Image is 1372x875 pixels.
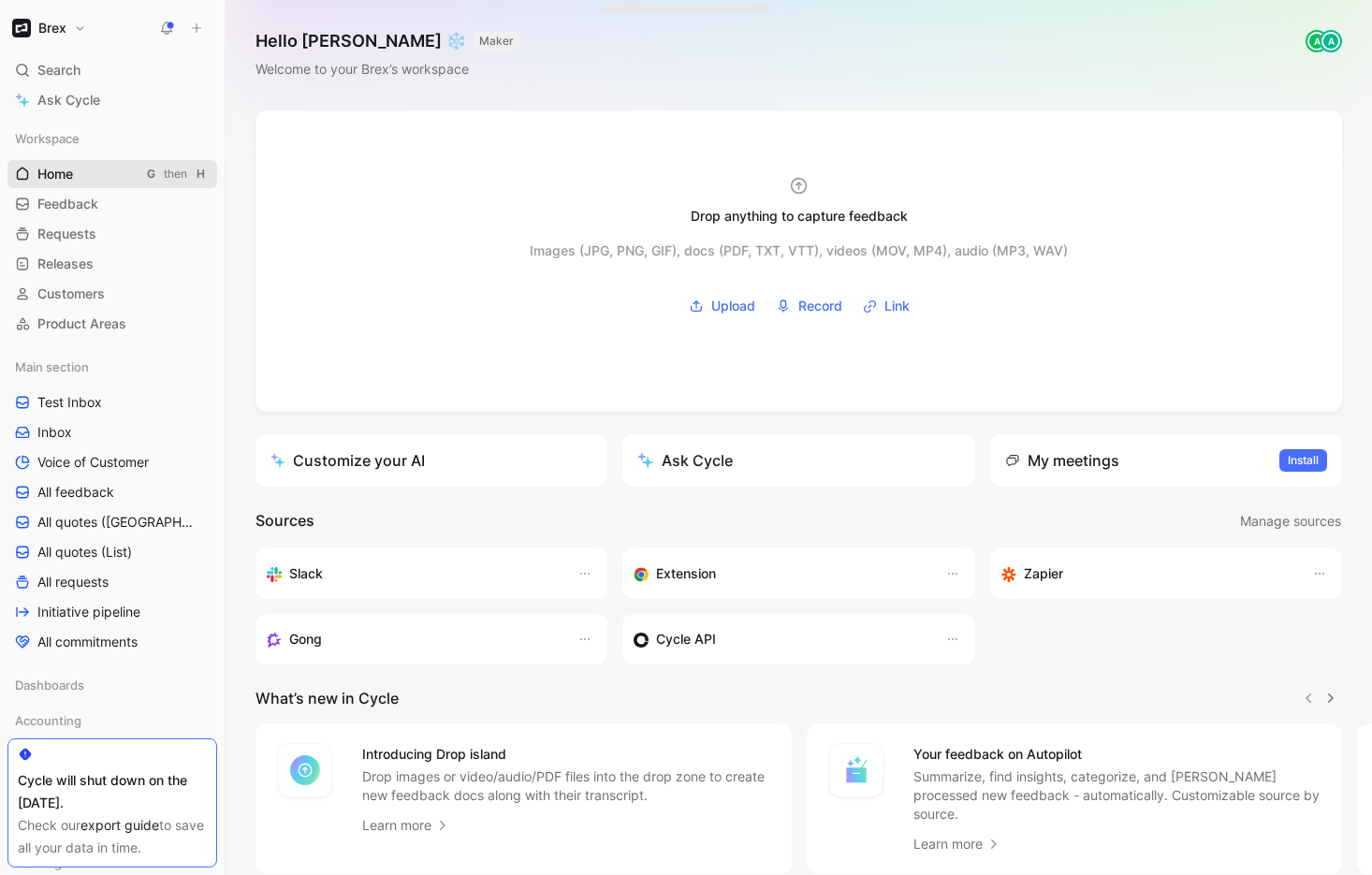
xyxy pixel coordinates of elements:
div: A [1321,32,1340,51]
div: H [191,165,210,183]
div: Ask Cycle [637,449,733,472]
a: Releases [7,250,217,278]
span: All commitments [37,633,138,651]
div: Sync your customers, send feedback and get updates in Slack [267,562,559,585]
span: Record [798,295,842,317]
span: Requests [37,225,96,243]
a: Initiative pipeline [7,598,217,626]
button: Manage sources [1239,509,1342,533]
div: Accounting [7,707,217,740]
a: export guide [80,817,159,833]
h2: What’s new in Cycle [255,687,399,709]
span: All quotes ([GEOGRAPHIC_DATA]) [37,513,196,532]
button: Link [856,292,916,320]
a: Inbox [7,418,217,446]
span: Accounting [15,711,81,730]
button: Record [769,292,849,320]
h1: Hello [PERSON_NAME] ❄️ [255,30,519,52]
span: All feedback [37,483,114,502]
a: All quotes (List) [7,538,217,566]
span: All requests [37,573,109,591]
div: Workspace [7,124,217,153]
span: Install [1288,451,1319,470]
h3: Zapier [1024,562,1063,585]
div: Sync customers & send feedback from custom sources. Get inspired by our favorite use case [634,628,926,650]
span: Link [884,295,910,317]
span: Search [37,59,80,81]
a: Feedback [7,190,217,218]
span: Upload [711,295,755,317]
span: Initiative pipeline [37,603,140,621]
a: Customize your AI [255,434,607,487]
button: Install [1279,449,1327,472]
button: BrexBrex [7,15,91,41]
span: Releases [37,255,94,273]
span: Feedback [37,195,98,213]
div: Check our to save all your data in time. [18,814,207,859]
span: Home [37,165,73,183]
div: Accounting [7,707,217,735]
div: Dashboards [7,671,217,699]
div: Dashboards [7,671,217,705]
a: Requests [7,220,217,248]
h3: Slack [289,562,323,585]
a: All quotes ([GEOGRAPHIC_DATA]) [7,508,217,536]
a: Ask Cycle [7,86,217,114]
div: Main section [7,353,217,381]
button: Upload [682,292,762,320]
h3: Cycle API [656,628,716,650]
span: Workspace [15,129,80,148]
span: Test Inbox [37,393,102,412]
a: All commitments [7,628,217,656]
a: All feedback [7,478,217,506]
span: All quotes (List) [37,543,132,561]
button: MAKER [474,32,519,51]
span: Ask Cycle [37,89,100,111]
span: Voice of Customer [37,453,149,472]
button: Ask Cycle [622,434,974,487]
a: Learn more [913,833,1001,855]
div: My meetings [1005,449,1119,472]
div: Search [7,56,217,84]
h3: Extension [656,562,716,585]
span: Manage sources [1240,510,1341,532]
a: Customers [7,280,217,308]
p: Drop images or video/audio/PDF files into the drop zone to create new feedback docs along with th... [362,767,769,805]
h4: Introducing Drop island [362,743,769,766]
span: Main section [15,357,89,376]
div: Capture feedback from anywhere on the web [634,562,926,585]
div: G [141,165,160,183]
h2: Sources [255,509,314,533]
span: Inbox [37,423,72,442]
span: Customers [37,284,105,303]
h1: Brex [38,20,66,36]
span: Dashboards [15,676,84,694]
div: Images (JPG, PNG, GIF), docs (PDF, TXT, VTT), videos (MOV, MP4), audio (MP3, WAV) [530,240,1068,262]
img: Brex [12,19,31,37]
a: All requests [7,568,217,596]
span: Product Areas [37,314,126,333]
div: Customize your AI [270,449,425,472]
div: Cycle will shut down on the [DATE]. [18,769,207,814]
a: Product Areas [7,310,217,338]
h4: Your feedback on Autopilot [913,743,1321,766]
div: then [164,165,187,183]
a: Test Inbox [7,388,217,416]
a: Voice of Customer [7,448,217,476]
a: HomeGthenH [7,160,217,188]
div: Main sectionTest InboxInboxVoice of CustomerAll feedbackAll quotes ([GEOGRAPHIC_DATA])All quotes ... [7,353,217,656]
div: Capture feedback from your incoming calls [267,628,559,650]
div: Drop anything to capture feedback [691,205,908,227]
h3: Gong [289,628,322,650]
div: Capture feedback from thousands of sources with Zapier (survey results, recordings, sheets, etc). [1001,562,1293,585]
div: Welcome to your Brex’s workspace [255,58,519,80]
div: A [1307,32,1326,51]
p: Summarize, find insights, categorize, and [PERSON_NAME] processed new feedback - automatically. C... [913,767,1321,824]
a: Learn more [362,814,450,837]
